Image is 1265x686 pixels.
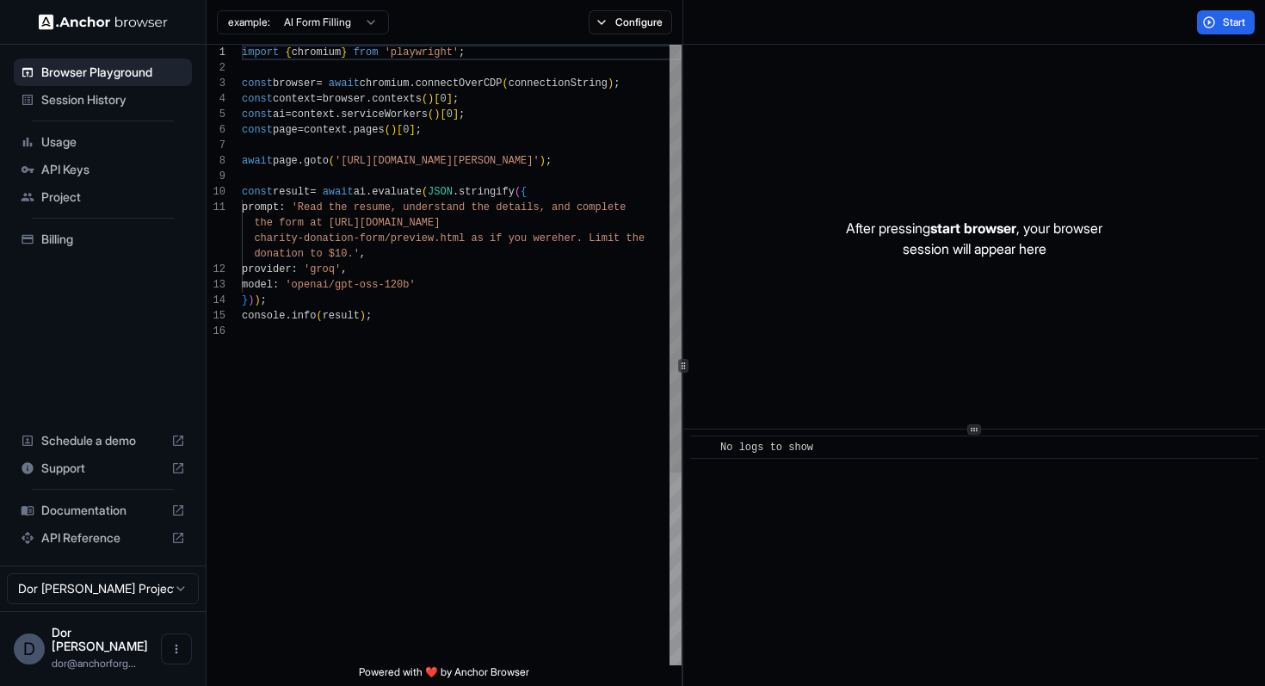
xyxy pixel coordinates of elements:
[242,310,285,322] span: console
[41,188,185,206] span: Project
[292,310,317,322] span: info
[207,277,225,293] div: 13
[242,155,273,167] span: await
[310,186,316,198] span: =
[273,155,298,167] span: page
[515,186,521,198] span: (
[292,263,298,275] span: :
[602,201,626,213] span: lete
[447,108,453,121] span: 0
[540,155,546,167] span: )
[273,77,316,90] span: browser
[14,128,192,156] div: Usage
[409,124,415,136] span: ]
[41,529,164,547] span: API Reference
[207,45,225,60] div: 1
[207,200,225,215] div: 11
[242,124,273,136] span: const
[207,308,225,324] div: 15
[422,93,428,105] span: (
[385,124,391,136] span: (
[304,124,347,136] span: context
[285,108,291,121] span: =
[589,10,672,34] button: Configure
[558,232,645,244] span: her. Limit the
[242,201,279,213] span: prompt
[207,293,225,308] div: 14
[52,625,148,653] span: Dor Dankner
[366,93,372,105] span: .
[459,108,465,121] span: ;
[207,184,225,200] div: 10
[846,218,1102,259] p: After pressing , your browser session will appear here
[242,279,273,291] span: model
[453,186,459,198] span: .
[503,77,509,90] span: (
[285,46,291,59] span: {
[323,186,354,198] span: await
[1197,10,1255,34] button: Start
[285,279,415,291] span: 'openai/gpt-oss-120b'
[930,219,1016,237] span: start browser
[41,432,164,449] span: Schedule a demo
[14,183,192,211] div: Project
[207,91,225,107] div: 4
[360,248,366,260] span: ,
[403,124,409,136] span: 0
[614,77,620,90] span: ;
[254,294,260,306] span: )
[292,46,342,59] span: chromium
[428,108,434,121] span: (
[273,108,285,121] span: ai
[440,93,446,105] span: 0
[416,77,503,90] span: connectOverCDP
[254,217,440,229] span: the form at [URL][DOMAIN_NAME]
[440,108,446,121] span: [
[39,14,168,30] img: Anchor Logo
[354,46,379,59] span: from
[242,294,248,306] span: }
[341,263,347,275] span: ,
[292,108,335,121] span: context
[285,310,291,322] span: .
[207,324,225,339] div: 16
[546,155,552,167] span: ;
[341,108,428,121] span: serviceWorkers
[360,310,366,322] span: )
[14,59,192,86] div: Browser Playground
[161,633,192,664] button: Open menu
[1223,15,1247,29] span: Start
[699,439,707,456] span: ​
[298,124,304,136] span: =
[391,124,397,136] span: )
[329,155,335,167] span: (
[207,122,225,138] div: 6
[298,155,304,167] span: .
[366,186,372,198] span: .
[14,156,192,183] div: API Keys
[14,454,192,482] div: Support
[341,46,347,59] span: }
[316,93,322,105] span: =
[207,138,225,153] div: 7
[261,294,267,306] span: ;
[242,186,273,198] span: const
[273,186,310,198] span: result
[385,46,459,59] span: 'playwright'
[453,108,459,121] span: ]
[41,91,185,108] span: Session History
[459,46,465,59] span: ;
[273,124,298,136] span: page
[509,77,608,90] span: connectionString
[323,93,366,105] span: browser
[14,86,192,114] div: Session History
[273,279,279,291] span: :
[279,201,285,213] span: :
[608,77,614,90] span: )
[304,263,341,275] span: 'groq'
[41,64,185,81] span: Browser Playground
[453,93,459,105] span: ;
[397,124,403,136] span: [
[422,186,428,198] span: (
[521,186,527,198] span: {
